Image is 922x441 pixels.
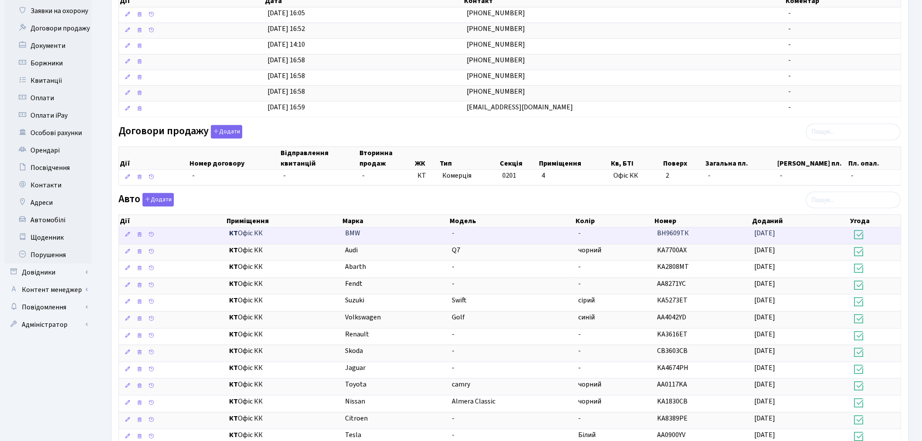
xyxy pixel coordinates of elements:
span: - [789,87,791,96]
span: [PHONE_NUMBER] [467,71,525,81]
span: KA7700AX [658,245,687,255]
span: [DATE] 16:58 [268,55,305,65]
th: Дії [119,147,189,170]
span: Swift [452,295,467,305]
span: [DATE] [755,397,776,406]
a: Квитанції [4,72,92,89]
span: AA8271YC [658,279,686,288]
span: Jaguar [345,363,366,373]
span: сірий [579,295,595,305]
span: CB3603CB [658,346,688,356]
a: Додати [209,123,242,139]
span: - [789,102,791,112]
th: Тип [439,147,499,170]
span: camry [452,380,471,389]
span: - [579,346,581,356]
span: [PHONE_NUMBER] [467,24,525,34]
span: КА5273ЕТ [658,295,688,305]
th: ЖК [414,147,439,170]
span: [DATE] [755,279,776,288]
span: Білий [579,430,596,440]
span: - [789,71,791,81]
span: Citroen [345,414,368,423]
span: [DATE] [755,430,776,440]
span: - [780,171,844,181]
th: Дії [119,215,226,227]
b: КТ [229,262,238,271]
span: Nissan [345,397,365,406]
span: KA4674PH [658,363,689,373]
b: КТ [229,279,238,288]
a: Орендарі [4,142,92,159]
span: Golf [452,312,465,322]
span: [DATE] [755,414,776,423]
b: КТ [229,363,238,373]
span: - [452,279,455,288]
span: [PHONE_NUMBER] [467,87,525,96]
span: - [452,414,455,423]
span: - [579,329,581,339]
th: Номер договору [189,147,279,170]
span: чорний [579,380,602,389]
span: Abarth [345,262,366,271]
b: КТ [229,430,238,440]
th: Марка [342,215,449,227]
span: Renault [345,329,369,339]
a: Договори продажу [4,20,92,37]
b: КТ [229,329,238,339]
span: Офіс КК [229,279,338,289]
span: Volkswagen [345,312,381,322]
span: Fendt [345,279,363,288]
span: - [789,8,791,18]
span: AA0900YV [658,430,686,440]
span: [DATE] [755,228,776,238]
span: Комерція [443,171,496,181]
span: [DATE] 16:58 [268,71,305,81]
th: Кв, БТІ [610,147,662,170]
span: Офіс КК [229,363,338,373]
b: КТ [229,295,238,305]
span: Офіс КК [229,262,338,272]
b: КТ [229,228,238,238]
a: Особові рахунки [4,124,92,142]
span: Офіс КК [229,397,338,407]
span: KA8389PE [658,414,688,423]
span: чорний [579,397,602,406]
span: - [708,171,773,181]
span: - [452,228,455,238]
span: Skoda [345,346,363,356]
label: Договори продажу [119,125,242,139]
a: Адреси [4,194,92,211]
th: Номер [654,215,751,227]
a: Боржники [4,54,92,72]
span: - [851,171,898,181]
span: [DATE] 16:05 [268,8,305,18]
span: чорний [579,245,602,255]
th: Колір [575,215,654,227]
span: Офіс КК [229,380,338,390]
th: Приміщення [539,147,610,170]
span: [DATE] [755,346,776,356]
label: Авто [119,193,174,207]
b: КТ [229,414,238,423]
th: Пл. опал. [848,147,902,170]
span: [DATE] 16:58 [268,87,305,96]
th: [PERSON_NAME] пл. [777,147,848,170]
span: [DATE] [755,262,776,271]
b: КТ [229,312,238,322]
a: Контент менеджер [4,281,92,299]
a: Адміністратор [4,316,92,333]
button: Авто [142,193,174,207]
a: Порушення [4,246,92,264]
a: Контакти [4,176,92,194]
span: [DATE] 16:59 [268,102,305,112]
span: BMW [345,228,360,238]
input: Пошук... [806,124,901,140]
span: KA2808MT [658,262,689,271]
span: [DATE] [755,363,776,373]
span: - [452,262,455,271]
b: КТ [229,380,238,389]
th: Поверх [662,147,705,170]
a: Довідники [4,264,92,281]
span: Офіс КК [229,414,338,424]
